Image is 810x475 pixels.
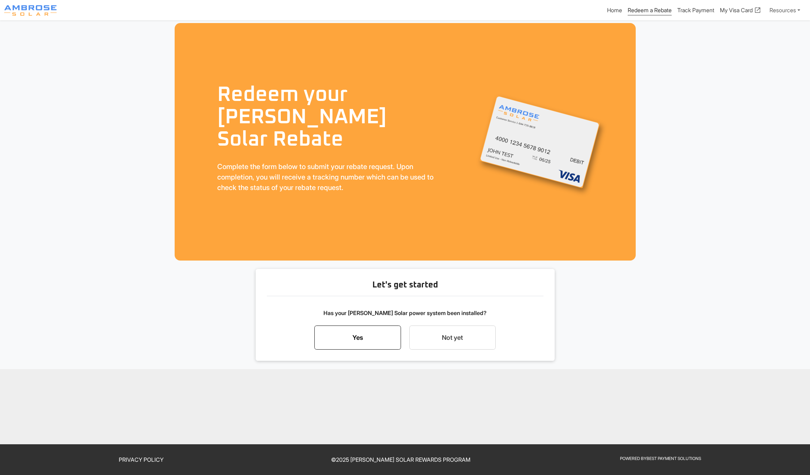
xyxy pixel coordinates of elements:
a: Home [607,7,622,14]
p: © 2025 [PERSON_NAME] Solar Rewards Program [275,455,527,464]
a: Resources [767,3,803,17]
a: My Visa Card open_in_new [720,7,761,14]
a: Powered ByBest Payment Solutions [620,456,701,461]
h4: Let's get started [267,280,543,296]
img: Ambrose Solar Prepaid Card [479,95,600,189]
a: Track Payment [677,7,714,14]
div: Has your [PERSON_NAME] Solar power system been installed? [267,300,543,326]
a: Privacy Policy [119,456,163,463]
span: open_in_new [754,7,761,14]
a: Not yet [409,326,496,350]
a: Yes [314,326,401,350]
img: Program logo [4,5,57,16]
a: Redeem a Rebate [628,7,672,15]
p: Complete the form below to submit your rebate request. Upon completion, you will receive a tracki... [217,161,439,193]
h1: Redeem your [PERSON_NAME] Solar Rebate [217,84,439,151]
